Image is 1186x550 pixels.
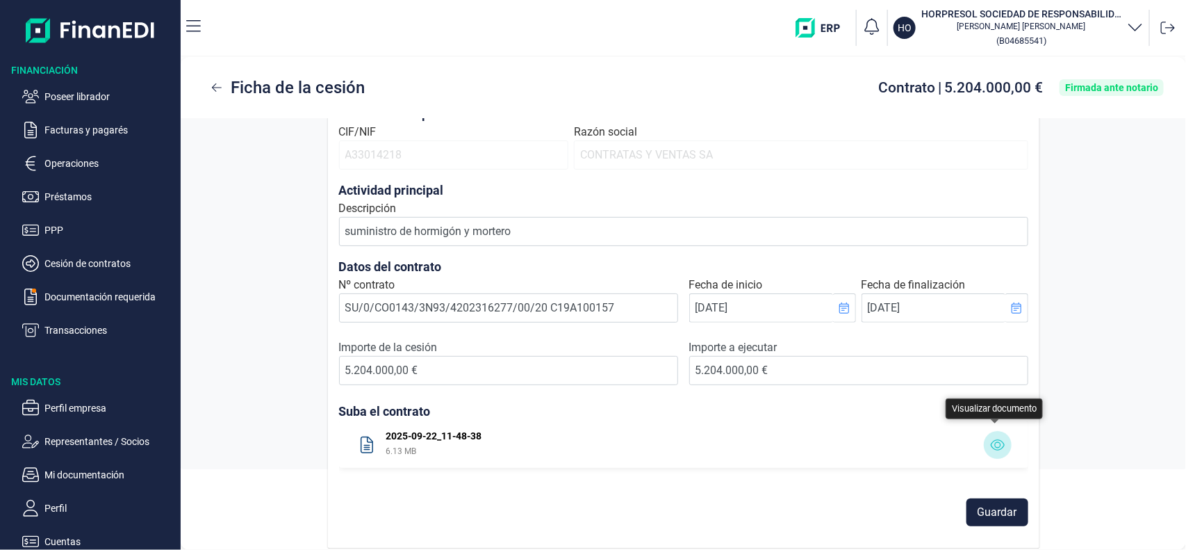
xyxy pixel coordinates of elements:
label: Importe a ejecutar [689,339,1028,356]
button: Perfil empresa [22,400,175,416]
button: Representantes / Socios [22,433,175,450]
button: Guardar [966,499,1028,526]
button: Mi documentación [22,467,175,483]
p: Representantes / Socios [44,433,175,450]
p: PPP [44,222,175,238]
span: 5.204.000,00 € [944,79,1043,96]
h3: HORPRESOL SOCIEDAD DE RESPONSABILIDAD LIMITADA [921,7,1121,21]
small: Copiar cif [996,35,1046,46]
label: Descripción [339,200,397,217]
button: Poseer librador [22,88,175,105]
img: Logo de aplicación [26,11,156,49]
label: Razón social [574,124,637,140]
p: Transacciones [44,322,175,339]
h3: Datos del contrato [339,257,1028,277]
button: Transacciones [22,322,175,339]
button: Perfil [22,500,175,517]
p: HO [898,21,912,35]
label: Fecha de finalización [862,277,966,293]
button: Facturas y pagarés [22,122,175,138]
button: PPP [22,222,175,238]
input: 0,00€ [339,356,678,385]
label: Importe de la cesión [339,339,678,356]
input: dd/mm/aaaa [862,293,1006,323]
p: Préstamos [44,188,175,205]
h3: Suba el contrato [339,402,1028,421]
p: Cuentas [44,533,175,550]
button: Choose Date [1005,293,1028,323]
div: | [878,81,1043,95]
p: Cesión de contratos [44,255,175,272]
label: Nº contrato [339,277,395,293]
span: Ficha de la cesión [231,75,365,100]
label: CIF/NIF [339,124,377,140]
div: Visualizar documento [946,398,1043,420]
button: Cuentas [22,533,175,550]
p: [PERSON_NAME] [PERSON_NAME] [921,21,1121,32]
button: Choose Date [833,293,855,323]
button: Documentación requerida [22,289,175,305]
button: HOHORPRESOL SOCIEDAD DE RESPONSABILIDAD LIMITADA[PERSON_NAME] [PERSON_NAME](B04685541) [893,7,1144,49]
button: Cesión de contratos [22,255,175,272]
button: Préstamos [22,188,175,205]
h3: Actividad principal [339,181,1028,200]
label: Fecha de inicio [689,277,763,293]
input: dd/mm/aaaa [689,293,834,323]
p: Poseer librador [44,88,175,105]
input: 0,00€ [689,356,1028,385]
span: Contrato [878,79,935,96]
p: Facturas y pagarés [44,122,175,138]
p: Mi documentación [44,467,175,483]
div: Firmada ante notario [1065,82,1158,93]
p: Operaciones [44,155,175,172]
p: Perfil empresa [44,400,175,416]
p: Perfil [44,500,175,517]
img: erp [796,18,850,38]
button: Operaciones [22,155,175,172]
p: Documentación requerida [44,289,175,305]
span: Guardar [978,504,1017,521]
